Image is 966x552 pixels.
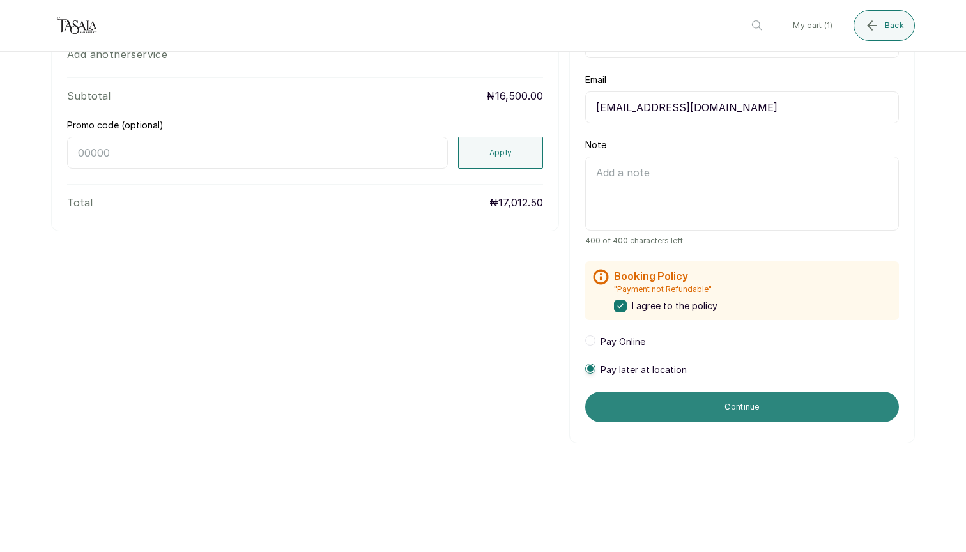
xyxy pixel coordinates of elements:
[632,300,717,312] span: I agree to the policy
[67,88,111,103] p: Subtotal
[67,119,164,132] label: Promo code (optional)
[486,88,543,103] p: ₦16,500.00
[585,139,606,151] label: Note
[854,10,915,41] button: Back
[585,91,899,123] input: email@acme.com
[783,10,843,41] button: My cart (1)
[585,236,899,246] span: 400 of 400 characters left
[601,335,645,348] span: Pay Online
[585,392,899,422] button: Continue
[489,195,543,210] p: ₦17,012.50
[458,137,544,169] button: Apply
[885,20,904,31] span: Back
[601,364,687,376] span: Pay later at location
[67,195,93,210] p: Total
[614,284,717,295] p: "Payment not Refundable"
[67,137,448,169] input: 00000
[614,269,717,284] h2: Booking Policy
[67,47,167,62] button: Add anotherservice
[51,13,102,38] img: business logo
[585,73,606,86] label: Email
